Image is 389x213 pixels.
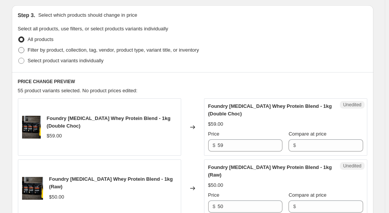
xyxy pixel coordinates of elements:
span: Select all products, use filters, or select products variants individually [18,26,168,32]
img: Foundry_Casein_Whey_Blend_All_80x.jpg [22,116,41,139]
div: $50.00 [208,181,223,189]
span: Compare at price [289,131,327,137]
span: $ [213,204,215,209]
span: Compare at price [289,192,327,198]
span: Unedited [343,102,361,108]
span: Price [208,192,220,198]
span: Foundry [MEDICAL_DATA] Whey Protein Blend - 1kg (Double Choc) [47,115,171,129]
span: Filter by product, collection, tag, vendor, product type, variant title, or inventory [28,47,199,53]
span: Unedited [343,163,361,169]
p: Select which products should change in price [38,11,137,19]
div: $59.00 [208,120,223,128]
span: Price [208,131,220,137]
img: Foundry_Casein_Whey_Blend_All_80x.jpg [22,177,43,200]
span: Foundry [MEDICAL_DATA] Whey Protein Blend - 1kg (Raw) [49,176,173,189]
span: $ [213,142,215,148]
h2: Step 3. [18,11,35,19]
span: Foundry [MEDICAL_DATA] Whey Protein Blend - 1kg (Raw) [208,164,332,178]
span: $ [293,142,296,148]
h6: PRICE CHANGE PREVIEW [18,79,367,85]
div: $50.00 [49,193,64,201]
div: $59.00 [47,132,62,140]
span: Select product variants individually [28,58,104,63]
span: 55 product variants selected. No product prices edited: [18,88,137,93]
span: $ [293,204,296,209]
span: Foundry [MEDICAL_DATA] Whey Protein Blend - 1kg (Double Choc) [208,103,332,117]
span: All products [28,36,54,42]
